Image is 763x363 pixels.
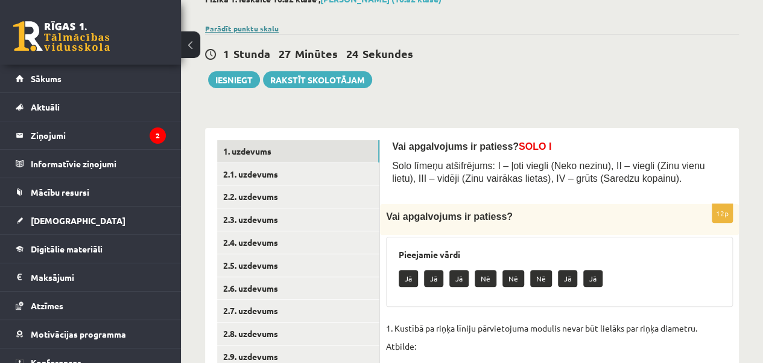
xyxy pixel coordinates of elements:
span: [DEMOGRAPHIC_DATA] [31,215,125,226]
button: Iesniegt [208,71,260,88]
p: Jā [399,270,418,287]
span: Stunda [233,47,270,60]
a: 2.1. uzdevums [217,163,379,185]
a: 1. uzdevums [217,140,379,162]
legend: Ziņojumi [31,121,166,149]
a: 2.4. uzdevums [217,231,379,254]
i: 2 [150,127,166,144]
span: Sākums [31,73,62,84]
span: Vai apgalvojums ir patiess? [386,211,513,222]
p: Jā [583,270,603,287]
a: 2.5. uzdevums [217,254,379,277]
span: Sekundes [363,47,413,60]
span: Aktuāli [31,101,60,112]
a: Sākums [16,65,166,92]
a: Rīgas 1. Tālmācības vidusskola [13,21,110,51]
a: [DEMOGRAPHIC_DATA] [16,207,166,234]
span: SOLO I [519,141,551,152]
p: Nē [502,270,524,287]
a: Informatīvie ziņojumi [16,150,166,178]
a: Parādīt punktu skalu [205,24,279,33]
span: Vai apgalvojums ir patiess? [392,141,551,152]
p: 12p [712,204,733,223]
span: Mācību resursi [31,187,89,198]
a: 2.8. uzdevums [217,323,379,345]
p: Nē [530,270,552,287]
span: Motivācijas programma [31,329,126,339]
p: Jā [558,270,577,287]
h3: Pieejamie vārdi [399,249,720,260]
a: 2.3. uzdevums [217,208,379,231]
a: Rakstīt skolotājam [263,71,372,88]
span: Minūtes [295,47,338,60]
a: 2.2. uzdevums [217,185,379,208]
p: 1. Kustībā pa riņķa līniju pārvietojuma modulis nevar būt lielāks par riņķa diametru. Atbilde: [386,319,697,355]
a: Ziņojumi2 [16,121,166,149]
legend: Maksājumi [31,263,166,291]
a: Aktuāli [16,93,166,121]
p: Jā [424,270,443,287]
a: Digitālie materiāli [16,235,166,263]
span: Digitālie materiāli [31,243,103,254]
span: 27 [279,47,291,60]
legend: Informatīvie ziņojumi [31,150,166,178]
a: Motivācijas programma [16,320,166,348]
a: Atzīmes [16,292,166,320]
span: 1 [223,47,229,60]
a: 2.6. uzdevums [217,277,379,300]
a: Maksājumi [16,263,166,291]
a: 2.7. uzdevums [217,300,379,322]
span: Solo līmeņu atšifrējums: I – ļoti viegli (Neko nezinu), II – viegli (Zinu vienu lietu), III – vid... [392,161,704,184]
span: 24 [346,47,358,60]
a: Mācību resursi [16,178,166,206]
p: Nē [475,270,496,287]
p: Jā [449,270,469,287]
span: Atzīmes [31,300,63,311]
